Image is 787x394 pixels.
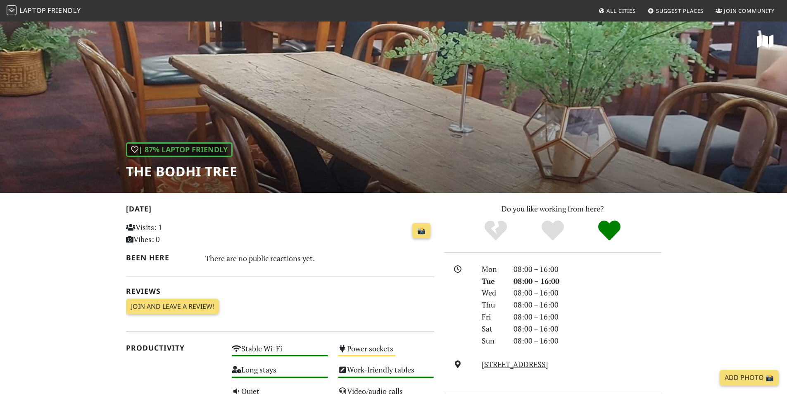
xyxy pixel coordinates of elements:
h1: The Bodhi Tree [126,163,238,179]
div: No [467,219,524,242]
div: Sun [477,335,508,347]
div: Stable Wi-Fi [227,342,333,363]
div: 08:00 – 16:00 [509,299,666,311]
div: 08:00 – 16:00 [509,287,666,299]
a: [STREET_ADDRESS] [482,359,548,369]
div: Long stays [227,363,333,384]
span: Friendly [48,6,81,15]
div: Definitely! [581,219,638,242]
a: All Cities [595,3,639,18]
span: Laptop [19,6,46,15]
img: LaptopFriendly [7,5,17,15]
span: Join Community [724,7,775,14]
div: Power sockets [333,342,439,363]
p: Do you like working from here? [444,203,661,215]
a: Join Community [712,3,778,18]
span: Suggest Places [656,7,704,14]
h2: [DATE] [126,204,434,216]
a: LaptopFriendly LaptopFriendly [7,4,81,18]
div: | 87% Laptop Friendly [126,142,233,157]
div: 08:00 – 16:00 [509,335,666,347]
div: 08:00 – 16:00 [509,275,666,287]
a: Add Photo 📸 [720,370,779,386]
div: Sat [477,323,508,335]
div: Mon [477,263,508,275]
div: 08:00 – 16:00 [509,263,666,275]
div: Tue [477,275,508,287]
div: Yes [524,219,581,242]
a: Suggest Places [644,3,707,18]
h2: Productivity [126,344,222,352]
div: Fri [477,311,508,323]
div: Work-friendly tables [333,363,439,384]
p: Visits: 1 Vibes: 0 [126,221,222,245]
h2: Been here [126,253,196,262]
a: 📸 [412,223,430,239]
div: Thu [477,299,508,311]
div: 08:00 – 16:00 [509,311,666,323]
h2: Reviews [126,287,434,295]
div: There are no public reactions yet. [205,252,434,265]
span: All Cities [606,7,636,14]
a: Join and leave a review! [126,299,219,315]
div: 08:00 – 16:00 [509,323,666,335]
div: Wed [477,287,508,299]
